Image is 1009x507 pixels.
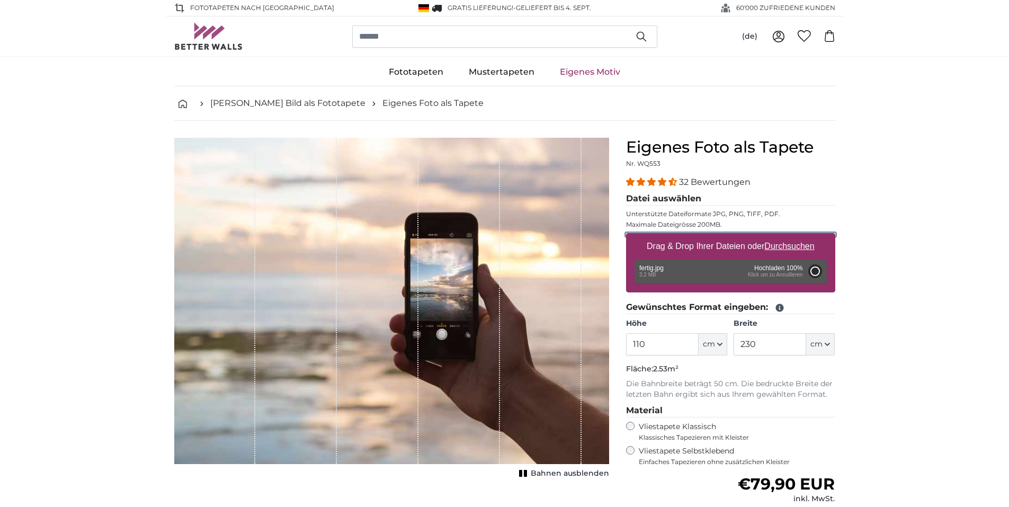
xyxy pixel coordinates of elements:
[626,379,835,400] p: Die Bahnbreite beträgt 50 cm. Die bedruckte Breite der letzten Bahn ergibt sich aus Ihrem gewählt...
[734,318,835,329] label: Breite
[516,4,591,12] span: Geliefert bis 4. Sept.
[642,236,819,257] label: Drag & Drop Ihrer Dateien oder
[626,301,835,314] legend: Gewünschtes Format eingeben:
[738,494,835,504] div: inkl. MwSt.
[699,333,727,355] button: cm
[810,339,823,350] span: cm
[626,159,660,167] span: Nr. WQ553
[626,220,835,229] p: Maximale Dateigrösse 200MB.
[626,318,727,329] label: Höhe
[626,404,835,417] legend: Material
[738,474,835,494] span: €79,90 EUR
[210,97,365,110] a: [PERSON_NAME] Bild als Fototapete
[653,364,678,373] span: 2.53m²
[531,468,609,479] span: Bahnen ausblenden
[639,446,835,466] label: Vliestapete Selbstklebend
[626,192,835,206] legend: Datei auswählen
[639,458,835,466] span: Einfaches Tapezieren ohne zusätzlichen Kleister
[764,242,814,251] u: Durchsuchen
[703,339,715,350] span: cm
[547,58,633,86] a: Eigenes Motiv
[418,4,429,12] img: Deutschland
[174,86,835,121] nav: breadcrumbs
[736,3,835,13] span: 60'000 ZUFRIEDENE KUNDEN
[382,97,484,110] a: Eigenes Foto als Tapete
[174,138,609,481] div: 1 of 1
[626,138,835,157] h1: Eigenes Foto als Tapete
[626,364,835,375] p: Fläche:
[456,58,547,86] a: Mustertapeten
[626,177,679,187] span: 4.31 stars
[190,3,334,13] span: Fototapeten nach [GEOGRAPHIC_DATA]
[639,422,826,442] label: Vliestapete Klassisch
[376,58,456,86] a: Fototapeten
[734,27,766,46] button: (de)
[448,4,513,12] span: GRATIS Lieferung!
[516,466,609,481] button: Bahnen ausblenden
[679,177,751,187] span: 32 Bewertungen
[806,333,835,355] button: cm
[639,433,826,442] span: Klassisches Tapezieren mit Kleister
[513,4,591,12] span: -
[174,23,243,50] img: Betterwalls
[626,210,835,218] p: Unterstützte Dateiformate JPG, PNG, TIFF, PDF.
